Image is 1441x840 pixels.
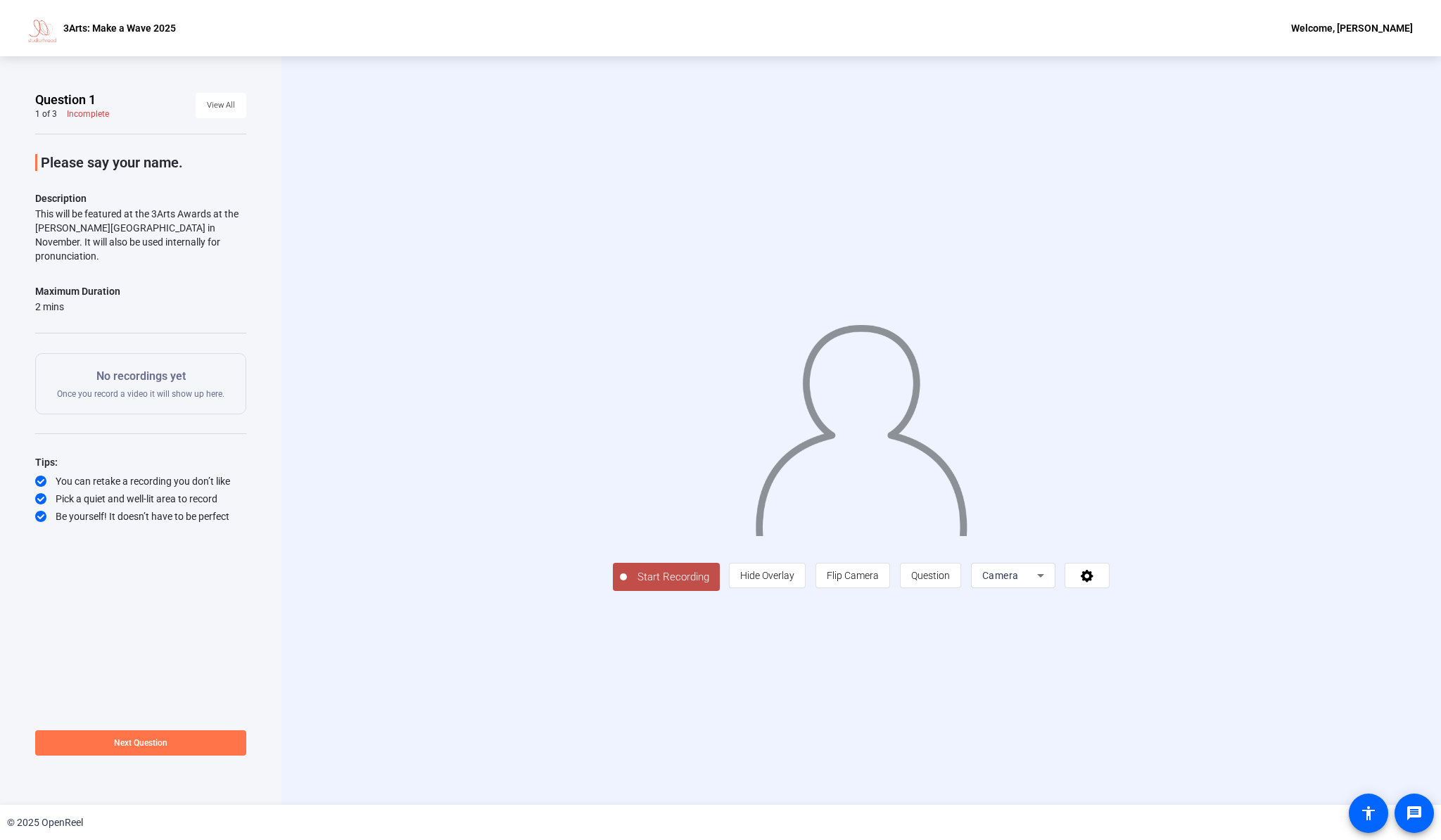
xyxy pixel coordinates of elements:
[754,312,969,535] img: overlay
[28,14,56,42] img: OpenReel logo
[35,108,57,120] div: 1 of 3
[982,570,1019,581] span: Camera
[35,300,120,314] div: 2 mins
[207,95,235,116] span: View All
[63,20,176,37] p: 3Arts: Make a Wave 2025
[35,509,246,523] div: Be yourself! It doesn’t have to be perfect
[57,368,224,385] p: No recordings yet
[114,738,167,748] span: Next Question
[35,730,246,756] button: Next Question
[41,154,246,171] p: Please say your name.
[67,108,109,120] div: Incomplete
[35,283,120,300] div: Maximum Duration
[1406,805,1423,822] mat-icon: message
[196,93,246,118] button: View All
[35,474,246,488] div: You can retake a recording you don’t like
[827,570,879,581] span: Flip Camera
[729,563,806,588] button: Hide Overlay
[911,570,950,581] span: Question
[627,569,720,585] span: Start Recording
[1360,805,1377,822] mat-icon: accessibility
[57,368,224,400] div: Once you record a video it will show up here.
[613,563,720,591] button: Start Recording
[815,563,890,588] button: Flip Camera
[7,815,83,830] div: © 2025 OpenReel
[1291,20,1413,37] div: Welcome, [PERSON_NAME]
[35,492,246,506] div: Pick a quiet and well-lit area to record
[900,563,961,588] button: Question
[35,207,246,263] div: This will be featured at the 3Arts Awards at the [PERSON_NAME][GEOGRAPHIC_DATA] in November. It w...
[35,454,246,471] div: Tips:
[740,570,794,581] span: Hide Overlay
[35,190,246,207] p: Description
[35,91,96,108] span: Question 1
